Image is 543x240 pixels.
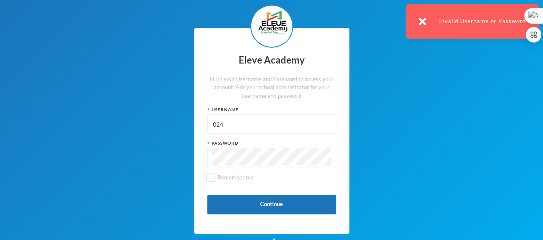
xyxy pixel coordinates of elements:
[207,195,336,214] button: Continue
[406,4,539,39] div: Invalid Username or Password
[214,174,257,181] span: Remember me
[207,106,336,113] div: Username
[207,75,336,100] div: Fill in your Username and Password to access your account. Ask your school administrator for your...
[207,52,336,69] div: Eleve Academy
[207,140,336,146] div: Password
